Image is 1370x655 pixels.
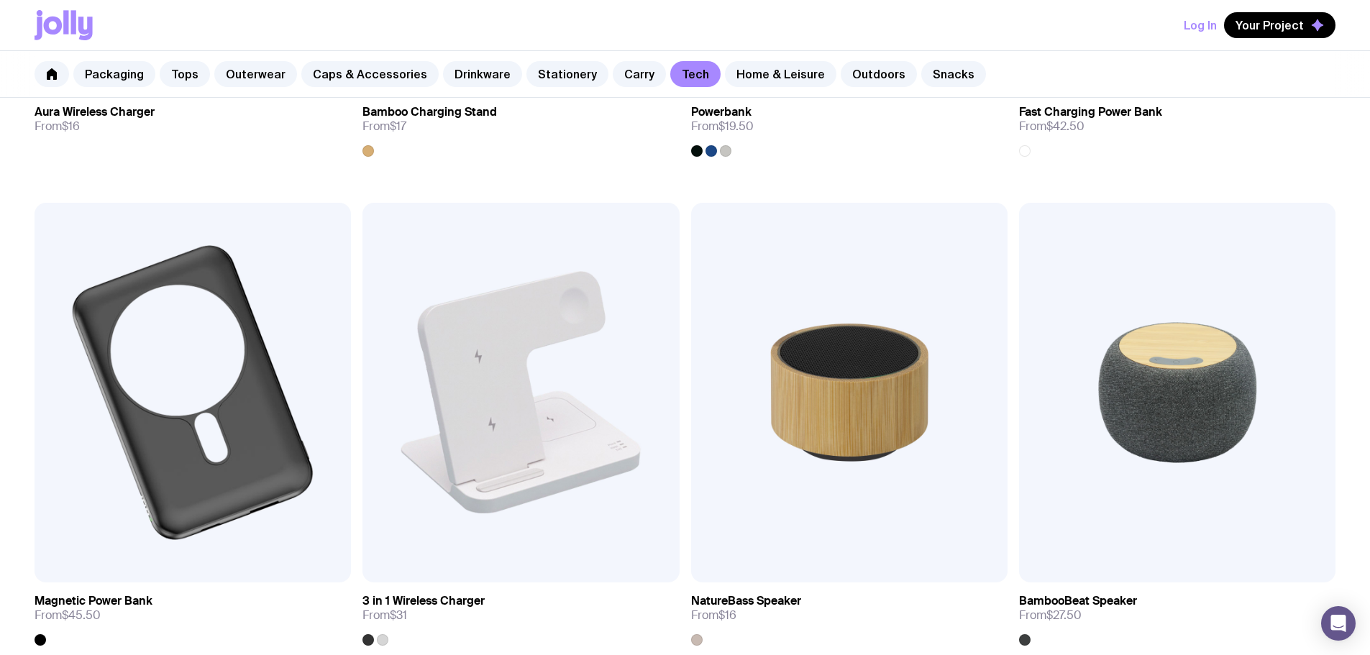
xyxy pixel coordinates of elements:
[718,119,754,134] span: $19.50
[613,61,666,87] a: Carry
[1019,608,1082,623] span: From
[362,119,406,134] span: From
[718,608,736,623] span: $16
[362,105,497,119] h3: Bamboo Charging Stand
[214,61,297,87] a: Outerwear
[390,119,406,134] span: $17
[1019,582,1335,646] a: BambooBeat SpeakerFrom$27.50
[35,582,351,646] a: Magnetic Power BankFrom$45.50
[390,608,407,623] span: $31
[35,105,155,119] h3: Aura Wireless Charger
[921,61,986,87] a: Snacks
[62,608,101,623] span: $45.50
[73,61,155,87] a: Packaging
[691,105,752,119] h3: Powerbank
[1019,93,1335,157] a: Fast Charging Power BankFrom$42.50
[691,93,1008,157] a: PowerbankFrom$19.50
[1224,12,1335,38] button: Your Project
[362,608,407,623] span: From
[691,594,801,608] h3: NatureBass Speaker
[691,119,754,134] span: From
[1236,18,1304,32] span: Your Project
[362,594,485,608] h3: 3 in 1 Wireless Charger
[670,61,721,87] a: Tech
[362,93,679,157] a: Bamboo Charging StandFrom$17
[362,582,679,646] a: 3 in 1 Wireless ChargerFrom$31
[1019,594,1137,608] h3: BambooBeat Speaker
[1019,119,1084,134] span: From
[35,594,152,608] h3: Magnetic Power Bank
[691,608,736,623] span: From
[841,61,917,87] a: Outdoors
[1046,119,1084,134] span: $42.50
[526,61,608,87] a: Stationery
[35,608,101,623] span: From
[1184,12,1217,38] button: Log In
[691,582,1008,646] a: NatureBass SpeakerFrom$16
[35,93,351,145] a: Aura Wireless ChargerFrom$16
[301,61,439,87] a: Caps & Accessories
[1019,105,1162,119] h3: Fast Charging Power Bank
[62,119,80,134] span: $16
[35,119,80,134] span: From
[1046,608,1082,623] span: $27.50
[725,61,836,87] a: Home & Leisure
[1321,606,1356,641] div: Open Intercom Messenger
[443,61,522,87] a: Drinkware
[160,61,210,87] a: Tops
